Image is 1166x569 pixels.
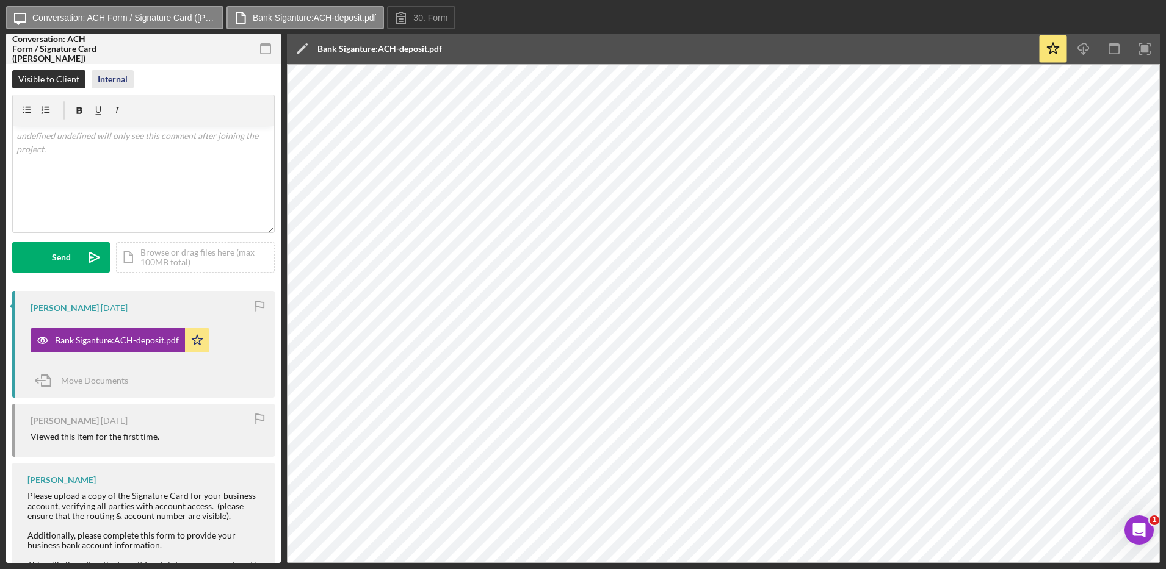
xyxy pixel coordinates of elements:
button: Conversation: ACH Form / Signature Card ([PERSON_NAME]) [6,6,223,29]
button: 30. Form [387,6,455,29]
div: Viewed this item for the first time. [31,432,159,442]
div: [PERSON_NAME] [31,303,99,313]
button: Bank Siganture:ACH-deposit.pdf [226,6,384,29]
button: Send [12,242,110,273]
div: [PERSON_NAME] [27,475,96,485]
button: Internal [92,70,134,88]
time: 2025-10-01 15:18 [101,303,128,313]
button: Move Documents [31,365,140,396]
button: Visible to Client [12,70,85,88]
time: 2025-10-01 15:18 [101,416,128,426]
span: 1 [1150,515,1159,525]
div: Visible to Client [18,70,79,88]
label: Bank Siganture:ACH-deposit.pdf [253,13,376,23]
div: [PERSON_NAME] [31,416,99,426]
div: Bank Siganture:ACH-deposit.pdf [55,335,179,345]
div: Conversation: ACH Form / Signature Card ([PERSON_NAME]) [12,34,98,63]
button: Bank Siganture:ACH-deposit.pdf [31,328,209,352]
label: 30. Form [413,13,447,23]
iframe: Intercom live chat [1124,515,1154,545]
div: Bank Siganture:ACH-deposit.pdf [317,44,442,54]
div: Please upload a copy of the Signature Card for your business account, verifying all parties with ... [27,491,263,520]
span: Move Documents [61,375,128,385]
div: Send [52,242,71,273]
label: Conversation: ACH Form / Signature Card ([PERSON_NAME]) [32,13,215,23]
div: Internal [98,70,128,88]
